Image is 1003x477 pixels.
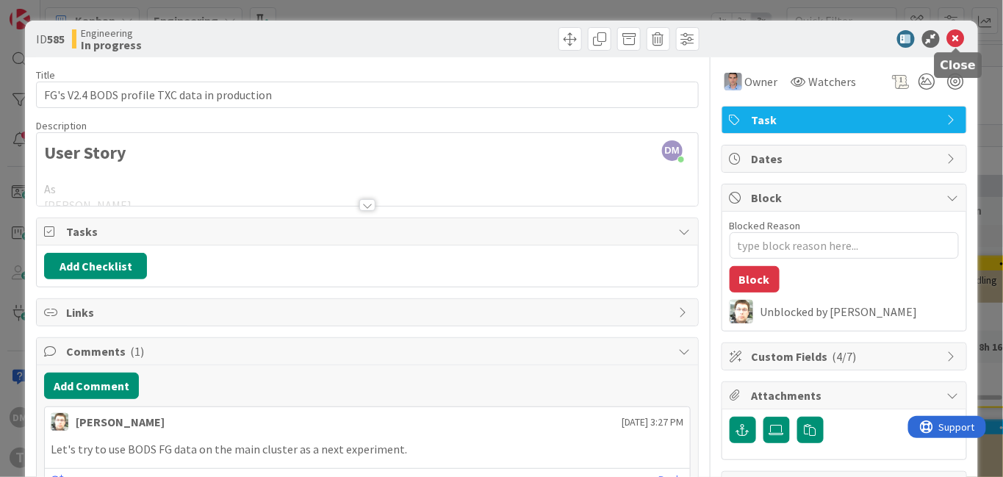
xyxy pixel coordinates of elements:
[730,266,780,293] button: Block
[44,373,139,399] button: Add Comment
[761,305,959,318] div: Unblocked by [PERSON_NAME]
[730,219,801,232] label: Blocked Reason
[833,349,857,364] span: ( 4/7 )
[662,140,683,161] span: DM
[31,2,67,20] span: Support
[36,68,55,82] label: Title
[51,441,684,458] p: Let's try to use BODS FG data on the main cluster as a next experiment.
[941,58,977,72] h5: Close
[81,39,142,51] b: In progress
[745,73,778,90] span: Owner
[36,119,87,132] span: Description
[752,387,940,404] span: Attachments
[752,348,940,365] span: Custom Fields
[725,73,742,90] img: LD
[76,413,165,431] div: [PERSON_NAME]
[81,27,142,39] span: Engineering
[730,300,753,323] img: VD
[752,150,940,168] span: Dates
[36,82,699,108] input: type card name here...
[66,304,672,321] span: Links
[752,189,940,207] span: Block
[44,253,147,279] button: Add Checklist
[622,415,684,430] span: [DATE] 3:27 PM
[51,413,68,431] img: VD
[44,141,126,164] strong: User Story
[66,342,672,360] span: Comments
[47,32,65,46] b: 585
[809,73,857,90] span: Watchers
[36,30,65,48] span: ID
[66,223,672,240] span: Tasks
[130,344,144,359] span: ( 1 )
[752,111,940,129] span: Task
